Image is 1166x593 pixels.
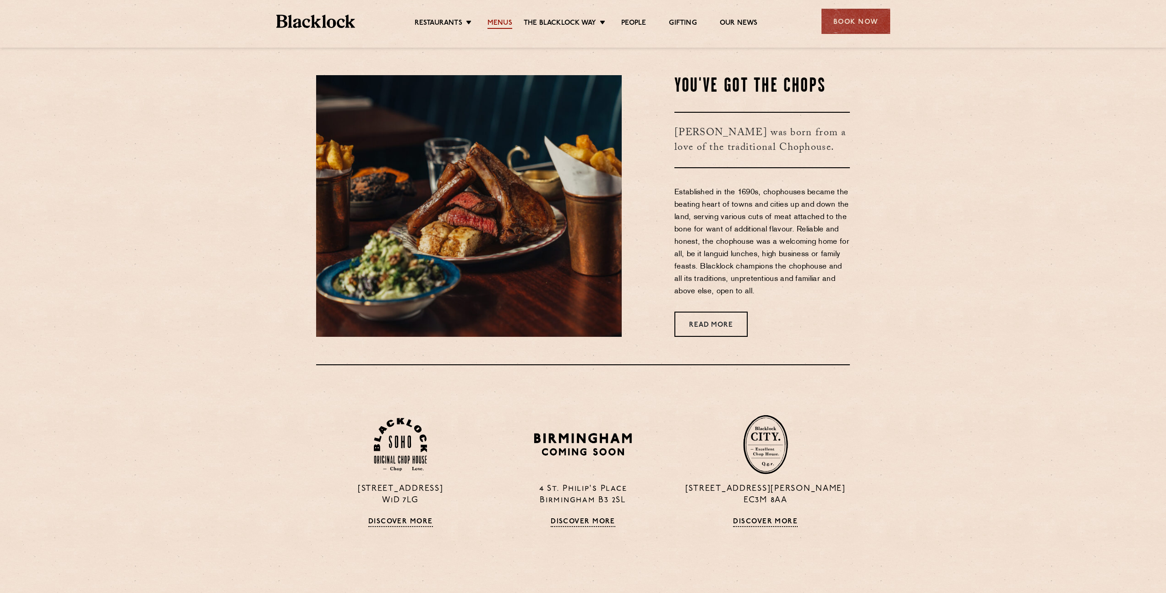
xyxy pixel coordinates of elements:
p: [STREET_ADDRESS][PERSON_NAME] EC3M 8AA [681,483,850,506]
img: City-stamp-default.svg [743,415,788,474]
a: Read More [674,312,748,337]
a: Discover More [733,518,798,527]
p: Established in the 1690s, chophouses became the beating heart of towns and cities up and down the... [674,187,850,298]
p: 4 St. Philip's Place Birmingham B3 2SL [498,483,667,506]
h3: [PERSON_NAME] was born from a love of the traditional Chophouse. [674,112,850,168]
h2: You've Got The Chops [674,75,850,98]
a: Our News [720,19,758,29]
img: BIRMINGHAM-P22_-e1747915156957.png [532,430,634,459]
img: BL_Textured_Logo-footer-cropped.svg [276,15,356,28]
a: Menus [487,19,512,29]
a: People [621,19,646,29]
img: Soho-stamp-default.svg [374,418,427,472]
a: Discover More [368,518,433,527]
div: Book Now [821,9,890,34]
a: Restaurants [415,19,462,29]
a: The Blacklock Way [524,19,596,29]
a: Gifting [669,19,696,29]
a: Discover More [551,518,615,527]
p: [STREET_ADDRESS] W1D 7LG [316,483,485,506]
